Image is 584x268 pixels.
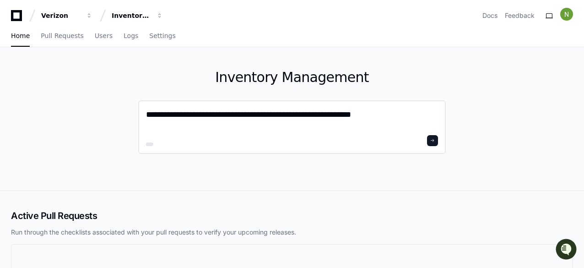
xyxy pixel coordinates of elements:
span: Logs [124,33,138,38]
div: We're offline, but we'll be back soon! [31,77,133,85]
img: ACg8ocIiWXJC7lEGJNqNt4FHmPVymFM05ITMeS-frqobA_m8IZ6TxA=s96-c [560,8,573,21]
button: Verizon [38,7,96,24]
div: Start new chat [31,68,150,77]
h1: Inventory Management [138,69,446,86]
a: Docs [482,11,497,20]
p: Run through the checklists associated with your pull requests to verify your upcoming releases. [11,228,573,237]
div: Verizon [41,11,81,20]
span: Home [11,33,30,38]
h2: Active Pull Requests [11,209,573,222]
a: Settings [149,26,175,47]
div: Inventory Management [112,11,151,20]
span: Users [95,33,113,38]
a: Logs [124,26,138,47]
img: 1756235613930-3d25f9e4-fa56-45dd-b3ad-e072dfbd1548 [9,68,26,85]
span: Settings [149,33,175,38]
span: Pull Requests [41,33,83,38]
a: Pull Requests [41,26,83,47]
iframe: Open customer support [555,238,579,263]
button: Start new chat [156,71,167,82]
a: Powered byPylon [65,96,111,103]
a: Users [95,26,113,47]
img: PlayerZero [9,9,27,27]
div: Welcome [9,37,167,51]
span: Pylon [91,96,111,103]
a: Home [11,26,30,47]
button: Feedback [505,11,535,20]
button: Inventory Management [108,7,167,24]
